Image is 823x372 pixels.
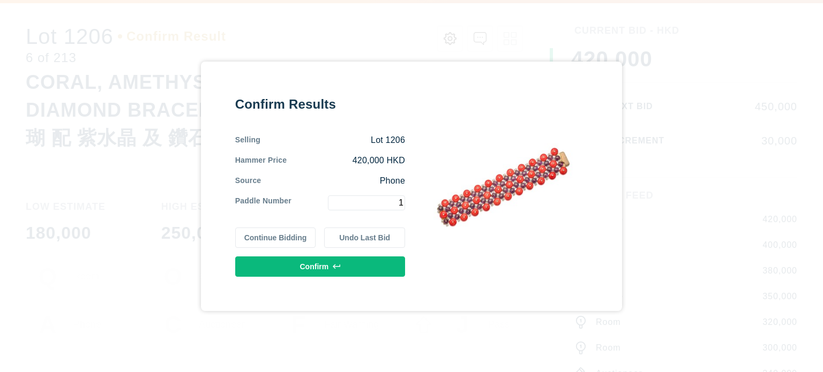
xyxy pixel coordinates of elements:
div: Confirm Results [235,96,405,113]
button: Confirm [235,256,405,277]
div: Paddle Number [235,195,291,210]
button: Continue Bidding [235,227,316,248]
div: Source [235,175,261,187]
div: Hammer Price [235,155,287,166]
button: Undo Last Bid [324,227,405,248]
div: 420,000 HKD [287,155,405,166]
div: Selling [235,134,260,146]
div: Phone [261,175,405,187]
div: Lot 1206 [260,134,405,146]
